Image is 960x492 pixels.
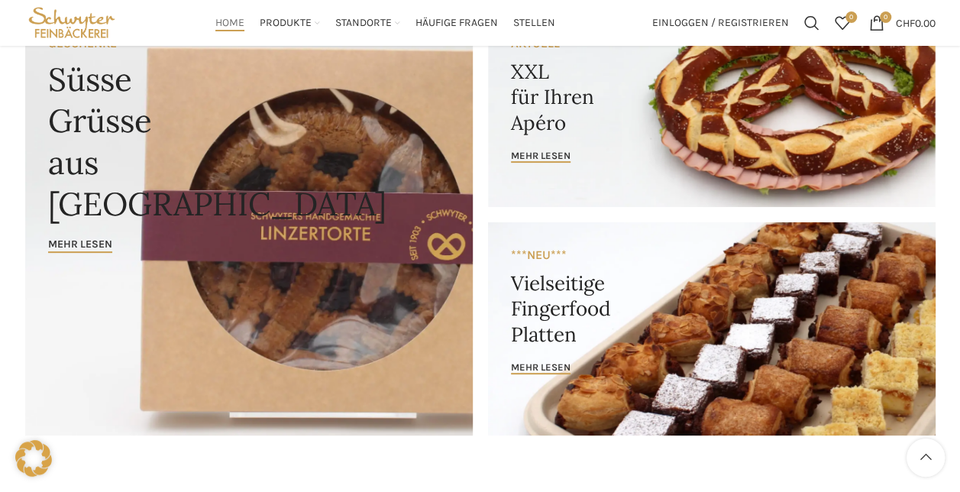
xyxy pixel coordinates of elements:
[488,222,936,435] a: Banner link
[880,11,891,23] span: 0
[652,18,789,28] span: Einloggen / Registrieren
[861,8,943,38] a: 0 CHF0.00
[215,16,244,31] span: Home
[215,8,244,38] a: Home
[513,8,555,38] a: Stellen
[25,11,473,435] a: Banner link
[48,238,112,251] span: Mehr lesen
[488,11,936,207] a: Banner link
[827,8,858,38] a: 0
[260,8,320,38] a: Produkte
[260,16,312,31] span: Produkte
[645,8,797,38] a: Einloggen / Registrieren
[335,16,392,31] span: Standorte
[126,8,644,38] div: Main navigation
[896,16,936,29] bdi: 0.00
[896,16,915,29] span: CHF
[415,8,498,38] a: Häufige Fragen
[513,16,555,31] span: Stellen
[335,8,400,38] a: Standorte
[415,16,498,31] span: Häufige Fragen
[827,8,858,38] div: Meine Wunschliste
[797,8,827,38] a: Suchen
[25,15,119,28] a: Site logo
[48,238,112,253] a: Mehr lesen
[845,11,857,23] span: 0
[907,439,945,477] a: Scroll to top button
